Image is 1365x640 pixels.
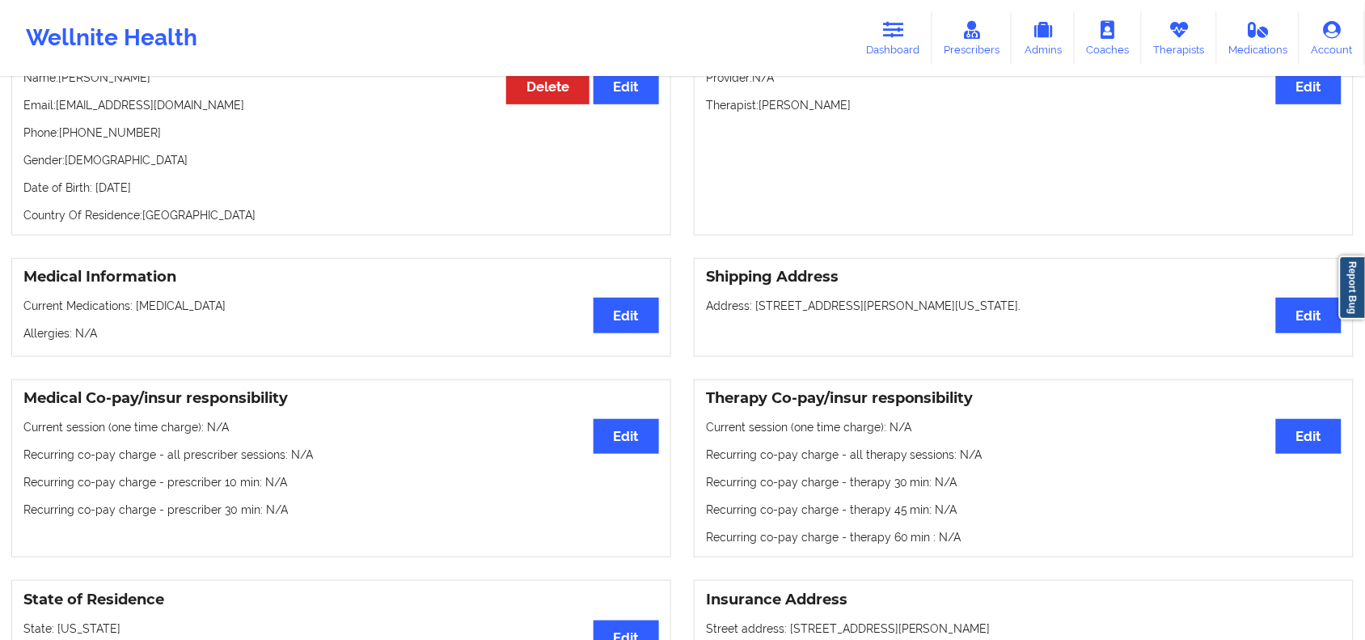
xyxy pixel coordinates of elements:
[594,419,659,454] button: Edit
[1299,11,1365,65] a: Account
[1276,298,1342,333] button: Edit
[23,207,659,223] p: Country Of Residence: [GEOGRAPHIC_DATA]
[23,419,659,435] p: Current session (one time charge): N/A
[506,70,590,104] button: Delete
[1217,11,1300,65] a: Medications
[1339,256,1365,320] a: Report Bug
[23,389,659,408] h3: Medical Co-pay/insur responsibility
[23,70,659,86] p: Name: [PERSON_NAME]
[855,11,932,65] a: Dashboard
[1075,11,1142,65] a: Coaches
[706,70,1342,86] p: Provider: N/A
[706,268,1342,286] h3: Shipping Address
[23,298,659,314] p: Current Medications: [MEDICAL_DATA]
[594,70,659,104] button: Edit
[1276,70,1342,104] button: Edit
[594,298,659,333] button: Edit
[706,389,1342,408] h3: Therapy Co-pay/insur responsibility
[706,621,1342,637] p: Street address: [STREET_ADDRESS][PERSON_NAME]
[23,180,659,196] p: Date of Birth: [DATE]
[23,152,659,168] p: Gender: [DEMOGRAPHIC_DATA]
[706,447,1342,463] p: Recurring co-pay charge - all therapy sessions : N/A
[23,325,659,341] p: Allergies: N/A
[23,125,659,141] p: Phone: [PHONE_NUMBER]
[1276,419,1342,454] button: Edit
[23,621,659,637] p: State: [US_STATE]
[932,11,1012,65] a: Prescribers
[706,591,1342,609] h3: Insurance Address
[23,97,659,113] p: Email: [EMAIL_ADDRESS][DOMAIN_NAME]
[1012,11,1075,65] a: Admins
[1142,11,1217,65] a: Therapists
[23,591,659,609] h3: State of Residence
[706,419,1342,435] p: Current session (one time charge): N/A
[706,298,1342,314] p: Address: [STREET_ADDRESS][PERSON_NAME][US_STATE].
[23,502,659,518] p: Recurring co-pay charge - prescriber 30 min : N/A
[706,97,1342,113] p: Therapist: [PERSON_NAME]
[706,529,1342,545] p: Recurring co-pay charge - therapy 60 min : N/A
[23,474,659,490] p: Recurring co-pay charge - prescriber 10 min : N/A
[706,474,1342,490] p: Recurring co-pay charge - therapy 30 min : N/A
[706,502,1342,518] p: Recurring co-pay charge - therapy 45 min : N/A
[23,447,659,463] p: Recurring co-pay charge - all prescriber sessions : N/A
[23,268,659,286] h3: Medical Information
